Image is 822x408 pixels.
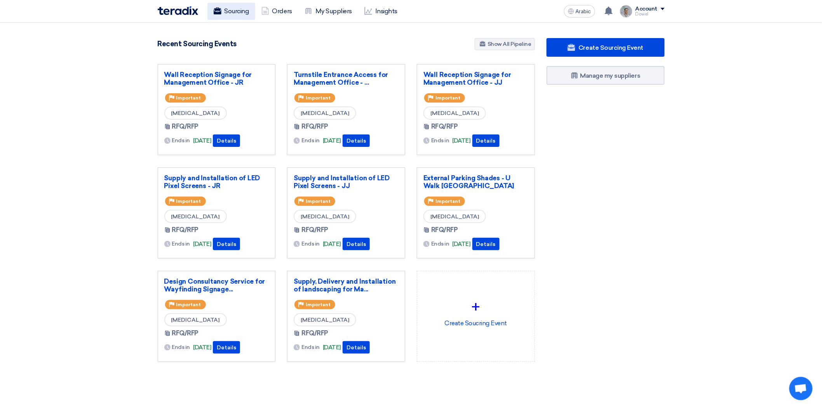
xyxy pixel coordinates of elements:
[472,134,500,147] button: Details
[301,137,320,144] font: Ends in
[176,199,201,204] font: Important
[225,7,249,15] font: Sourcing
[431,226,458,234] font: RFQ/RFP
[343,238,370,250] button: Details
[472,298,480,316] font: +
[172,137,190,144] font: Ends in
[193,241,211,248] font: [DATE]
[301,317,349,323] font: [MEDICAL_DATA]
[620,5,632,17] img: IMG_1753965247717.jpg
[444,319,507,327] font: Create Soucring Event
[431,241,449,247] font: Ends in
[306,302,331,307] font: Important
[343,341,370,354] button: Details
[207,3,255,20] a: Sourcing
[171,110,220,117] font: [MEDICAL_DATA]
[580,72,641,79] font: Manage my suppliers
[576,8,591,15] font: Arabic
[294,71,388,86] font: Turnstile Entrance Access for Management Office - ...
[423,71,511,86] font: Wall Reception Signage for Management Office - JJ
[158,6,198,15] img: Teradix logo
[193,344,211,351] font: [DATE]
[423,174,528,190] a: External Parking Shades - U Walk [GEOGRAPHIC_DATA]
[171,213,220,220] font: [MEDICAL_DATA]
[164,277,265,293] font: Design Consultancy Service for Wayfinding Signage...
[323,241,341,248] font: [DATE]
[294,174,390,190] font: Supply and Installation of LED Pixel Screens - JJ
[164,174,269,190] a: Supply and Installation of LED Pixel Screens - JR
[564,5,595,17] button: Arabic
[294,277,395,293] font: Supply, Delivery and Installation of landscaping for Ma...
[298,3,358,20] a: My Suppliers
[578,44,643,51] font: Create Sourcing Event
[323,137,341,144] font: [DATE]
[301,330,328,337] font: RFQ/RFP
[347,241,366,248] font: Details
[430,110,479,117] font: [MEDICAL_DATA]
[164,71,269,86] a: Wall Reception Signage for Management Office - JR
[423,174,514,190] font: External Parking Shades - U Walk [GEOGRAPHIC_DATA]
[435,199,460,204] font: Important
[176,95,201,101] font: Important
[217,241,236,248] font: Details
[172,226,199,234] font: RFQ/RFP
[217,138,236,144] font: Details
[172,330,199,337] font: RFQ/RFP
[294,277,399,293] a: Supply, Delivery and Installation of landscaping for Ma...
[636,12,649,17] font: Dowel
[435,95,460,101] font: Important
[430,213,479,220] font: [MEDICAL_DATA]
[636,5,658,12] font: Account
[423,71,528,86] a: Wall Reception Signage for Management Office - JJ
[347,344,366,351] font: Details
[272,7,292,15] font: Orders
[375,7,397,15] font: Insights
[301,123,328,130] font: RFQ/RFP
[193,137,211,144] font: [DATE]
[301,213,349,220] font: [MEDICAL_DATA]
[306,199,331,204] font: Important
[476,138,496,144] font: Details
[323,344,341,351] font: [DATE]
[306,95,331,101] font: Important
[294,174,399,190] a: Supply and Installation of LED Pixel Screens - JJ
[347,138,366,144] font: Details
[301,241,320,247] font: Ends in
[472,238,500,250] button: Details
[172,344,190,350] font: Ends in
[301,226,328,234] font: RFQ/RFP
[213,341,240,354] button: Details
[301,110,349,117] font: [MEDICAL_DATA]
[158,40,237,48] font: Recent Sourcing Events
[315,7,352,15] font: My Suppliers
[475,38,535,50] a: Show All Pipeline
[172,241,190,247] font: Ends in
[217,344,236,351] font: Details
[213,134,240,147] button: Details
[789,377,813,400] a: Open chat
[431,137,449,144] font: Ends in
[164,277,269,293] a: Design Consultancy Service for Wayfinding Signage...
[176,302,201,307] font: Important
[294,71,399,86] a: Turnstile Entrance Access for Management Office - ...
[213,238,240,250] button: Details
[453,241,471,248] font: [DATE]
[476,241,496,248] font: Details
[164,174,260,190] font: Supply and Installation of LED Pixel Screens - JR
[358,3,404,20] a: Insights
[164,71,252,86] font: Wall Reception Signage for Management Office - JR
[301,344,320,350] font: Ends in
[453,137,471,144] font: [DATE]
[255,3,298,20] a: Orders
[171,317,220,323] font: [MEDICAL_DATA]
[172,123,199,130] font: RFQ/RFP
[431,123,458,130] font: RFQ/RFP
[488,41,531,47] font: Show All Pipeline
[343,134,370,147] button: Details
[547,66,665,85] a: Manage my suppliers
